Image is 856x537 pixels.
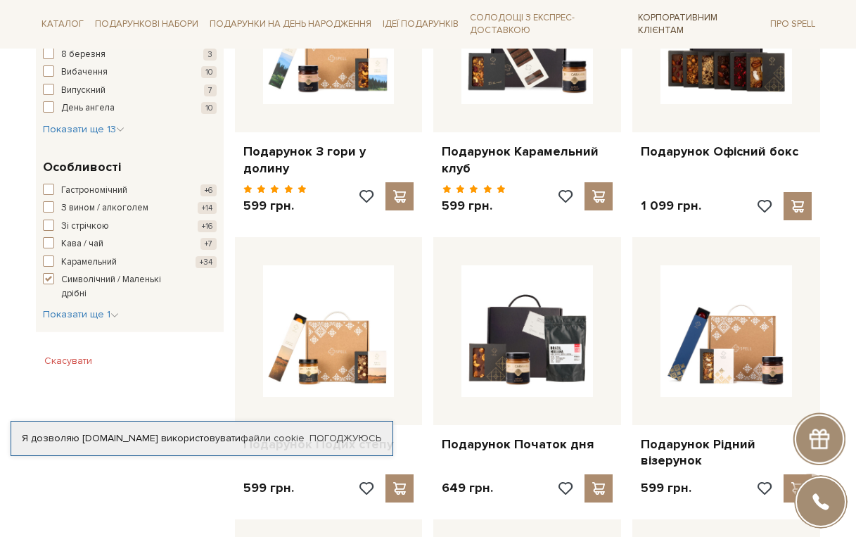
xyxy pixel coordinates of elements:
span: 10 [201,102,217,114]
a: Корпоративним клієнтам [632,6,765,42]
a: Подарунок Офісний бокс [641,144,812,160]
p: 599 грн. [641,480,691,496]
p: 599 грн. [243,198,307,214]
span: Про Spell [765,13,821,35]
a: Подарунок Рідний візерунок [641,436,812,469]
span: Карамельний [61,255,117,270]
a: файли cookie [241,432,305,444]
span: Подарункові набори [89,13,204,35]
button: Символічний / Маленькі дрібні [43,273,217,301]
p: 599 грн. [442,198,506,214]
span: 7 [204,84,217,96]
a: Погоджуюсь [309,432,381,445]
span: Подарунки на День народження [204,13,377,35]
span: Символічний / Маленькі дрібні [61,273,178,301]
span: Ідеї подарунків [377,13,464,35]
span: Показати ще 1 [43,308,119,320]
span: 8 березня [61,48,106,62]
span: +7 [200,238,217,250]
span: 3 [203,49,217,61]
button: Гастрономічний +6 [43,184,217,198]
span: Кава / чай [61,237,103,251]
span: 10 [201,66,217,78]
span: Зі стрічкою [61,220,109,234]
a: Подарунок Карамельний клуб [442,144,613,177]
button: Показати ще 13 [43,122,124,137]
span: Особливості [43,158,121,177]
p: 1 099 грн. [641,198,701,214]
button: З вином / алкоголем +14 [43,201,217,215]
button: Вибачення 10 [43,65,217,80]
a: Подарунок З гори у долину [243,144,414,177]
button: Карамельний +34 [43,255,217,270]
span: День ангела [61,101,115,115]
p: 599 грн. [243,480,294,496]
span: Каталог [36,13,89,35]
a: Подарунок Початок дня [442,436,613,453]
button: День ангела 10 [43,101,217,115]
a: Солодощі з експрес-доставкою [464,6,632,42]
button: Зі стрічкою +16 [43,220,217,234]
span: +6 [200,184,217,196]
span: Вибачення [61,65,108,80]
button: Скасувати [36,350,101,372]
button: Показати ще 1 [43,308,119,322]
span: +16 [198,220,217,232]
button: 8 березня 3 [43,48,217,62]
div: Я дозволяю [DOMAIN_NAME] використовувати [11,432,392,445]
p: 649 грн. [442,480,493,496]
span: З вином / алкоголем [61,201,148,215]
button: Кава / чай +7 [43,237,217,251]
span: Показати ще 13 [43,123,124,135]
span: +14 [198,202,217,214]
span: Гастрономічний [61,184,127,198]
span: +34 [196,256,217,268]
button: Випускний 7 [43,84,217,98]
span: Випускний [61,84,106,98]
